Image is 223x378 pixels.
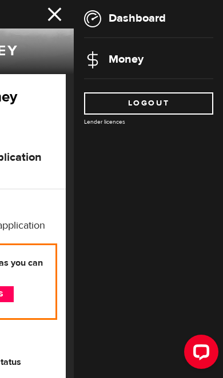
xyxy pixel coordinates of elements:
img: money-d353d27aa90b8b8b750af723eede281a.svg [84,51,101,68]
a: Money [84,52,144,66]
a: Dashboard [84,11,166,25]
img: dashboard-b5a15c7b67d22e16d1e1c8db2a1cffd5.svg [84,10,101,27]
a: Lender licences [84,118,125,125]
iframe: LiveChat chat widget [175,330,223,378]
a: Logout [84,92,213,115]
